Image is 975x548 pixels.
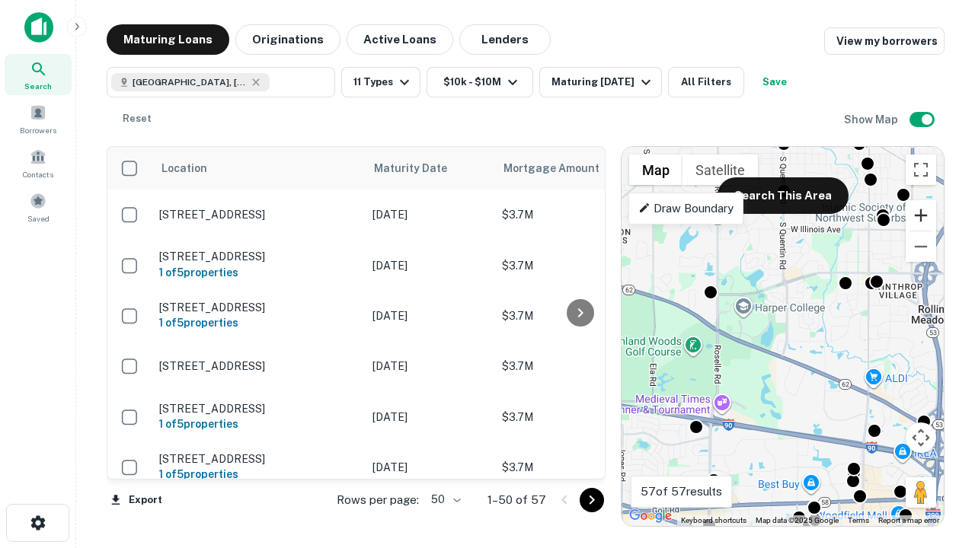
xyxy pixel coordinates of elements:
[580,488,604,512] button: Go to next page
[625,506,676,526] a: Open this area in Google Maps (opens a new window)
[539,67,662,97] button: Maturing [DATE]
[682,155,758,185] button: Show satellite imagery
[502,409,654,425] p: $3.7M
[638,199,734,218] p: Draw Boundary
[487,491,546,509] p: 1–50 of 57
[159,466,357,483] h6: 1 of 5 properties
[374,159,467,177] span: Maturity Date
[161,159,207,177] span: Location
[502,358,654,374] p: $3.7M
[427,67,533,97] button: $10k - $10M
[906,200,936,231] button: Zoom in
[24,12,53,43] img: capitalize-icon.png
[372,307,487,324] p: [DATE]
[372,459,487,476] p: [DATE]
[113,104,161,134] button: Reset
[459,24,551,55] button: Lenders
[372,206,487,223] p: [DATE]
[629,155,682,185] button: Show street map
[502,459,654,476] p: $3.7M
[372,358,487,374] p: [DATE]
[24,80,52,92] span: Search
[159,359,357,373] p: [STREET_ADDRESS]
[20,124,56,136] span: Borrowers
[159,301,357,314] p: [STREET_ADDRESS]
[503,159,619,177] span: Mortgage Amount
[159,402,357,416] p: [STREET_ADDRESS]
[337,491,419,509] p: Rows per page:
[152,147,365,190] th: Location
[878,516,939,524] a: Report a map error
[5,54,72,95] a: Search
[502,206,654,223] p: $3.7M
[622,147,944,526] div: 0 0
[502,257,654,274] p: $3.7M
[756,516,839,524] span: Map data ©2025 Google
[347,24,453,55] button: Active Loans
[365,147,494,190] th: Maturity Date
[844,111,900,128] h6: Show Map
[159,208,357,221] p: [STREET_ADDRESS]
[107,489,166,511] button: Export
[848,516,869,524] a: Terms (opens in new tab)
[906,231,936,262] button: Zoom out
[551,73,655,91] div: Maturing [DATE]
[159,264,357,281] h6: 1 of 5 properties
[494,147,662,190] th: Mortgage Amount
[750,67,799,97] button: Save your search to get updates of matches that match your search criteria.
[824,27,945,55] a: View my borrowers
[159,314,357,331] h6: 1 of 5 properties
[906,155,936,185] button: Toggle fullscreen view
[502,307,654,324] p: $3.7M
[133,75,247,89] span: [GEOGRAPHIC_DATA], [GEOGRAPHIC_DATA]
[23,168,53,180] span: Contacts
[906,477,936,508] button: Drag Pegman onto the map to open Street View
[625,506,676,526] img: Google
[159,250,357,263] p: [STREET_ADDRESS]
[5,142,72,183] a: Contacts
[5,98,72,139] a: Borrowers
[107,24,229,55] button: Maturing Loans
[668,67,744,97] button: All Filters
[341,67,420,97] button: 11 Types
[425,489,463,511] div: 50
[159,416,357,432] h6: 1 of 5 properties
[899,378,975,451] iframe: Chat Widget
[235,24,340,55] button: Originations
[681,515,746,526] button: Keyboard shortcuts
[27,212,50,225] span: Saved
[641,483,722,501] p: 57 of 57 results
[718,177,849,214] button: Search This Area
[372,257,487,274] p: [DATE]
[5,186,72,228] a: Saved
[159,452,357,466] p: [STREET_ADDRESS]
[372,409,487,425] p: [DATE]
